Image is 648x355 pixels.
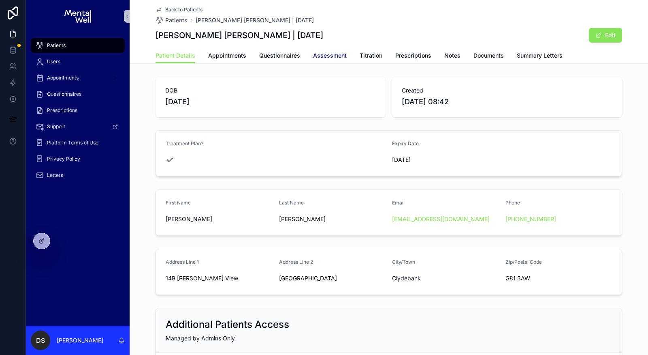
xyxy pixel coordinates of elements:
span: [PERSON_NAME] [166,215,273,223]
span: Zip/Postal Code [505,259,542,265]
span: Summary Letters [517,52,563,60]
span: Patients [165,16,188,24]
span: Prescriptions [47,107,77,114]
a: Summary Letters [517,48,563,65]
a: Patients [156,16,188,24]
span: Privacy Policy [47,156,80,162]
span: Address Line 2 [279,259,313,265]
span: Patients [47,42,66,49]
a: Appointments [208,48,246,65]
span: Patient Details [156,52,195,60]
a: Privacy Policy [31,152,125,166]
span: City/Town [392,259,415,265]
a: Titration [360,48,382,65]
span: Questionnaires [47,91,81,97]
span: First Name [166,200,191,206]
img: App logo [64,10,91,23]
span: Managed by Admins Only [166,335,235,342]
span: 14B [PERSON_NAME] View [166,274,273,282]
span: [DATE] 08:42 [402,96,612,108]
span: Documents [473,52,504,60]
a: [EMAIL_ADDRESS][DOMAIN_NAME] [392,215,490,223]
span: DOB [165,86,376,95]
a: Prescriptions [31,103,125,118]
span: Back to Patients [165,6,202,13]
span: Expiry Date [392,140,419,146]
span: Support [47,123,65,130]
span: Appointments [47,75,79,81]
span: DS [36,336,45,345]
span: Clydebank [392,274,499,282]
a: Back to Patients [156,6,202,13]
span: Assessment [313,52,347,60]
p: [PERSON_NAME] [57,336,103,344]
a: [PERSON_NAME] [PERSON_NAME] | [DATE] [196,16,314,24]
button: Edit [589,28,622,43]
span: Treatment Plan? [166,140,203,146]
h2: Additional Patients Access [166,318,289,331]
span: Last Name [279,200,304,206]
span: [PERSON_NAME] [279,215,386,223]
span: [DATE] [165,96,376,108]
a: [PHONE_NUMBER] [505,215,556,223]
span: Appointments [208,52,246,60]
a: Notes [444,48,460,65]
span: [GEOGRAPHIC_DATA] [279,274,386,282]
span: G81 3AW [505,274,612,282]
h1: [PERSON_NAME] [PERSON_NAME] | [DATE] [156,30,323,41]
span: Created [402,86,612,95]
a: Prescriptions [395,48,431,65]
a: Documents [473,48,504,65]
div: scrollable content [26,32,130,193]
span: Notes [444,52,460,60]
span: Prescriptions [395,52,431,60]
span: Questionnaires [259,52,300,60]
span: Address Line 1 [166,259,199,265]
a: Patients [31,38,125,53]
span: Phone [505,200,520,206]
span: Titration [360,52,382,60]
a: Patient Details [156,48,195,64]
a: Platform Terms of Use [31,136,125,150]
a: Letters [31,168,125,183]
span: Users [47,58,60,65]
a: Assessment [313,48,347,65]
span: [DATE] [392,156,499,164]
a: Questionnaires [259,48,300,65]
a: Support [31,119,125,134]
a: Users [31,54,125,69]
a: Questionnaires [31,87,125,101]
span: Letters [47,172,63,179]
a: Appointments [31,71,125,85]
span: Platform Terms of Use [47,140,98,146]
span: Email [392,200,405,206]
